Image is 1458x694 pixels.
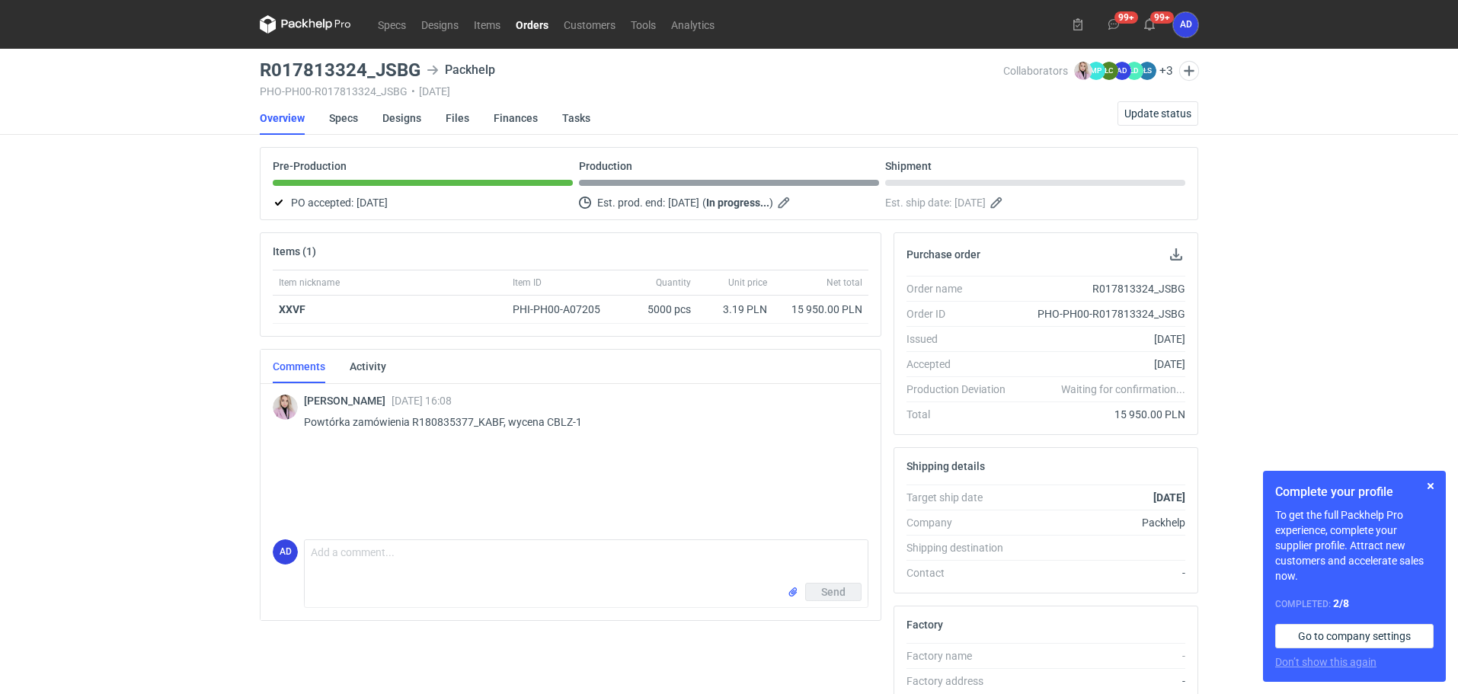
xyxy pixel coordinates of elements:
em: Waiting for confirmation... [1061,382,1185,397]
a: Activity [350,350,386,383]
span: [PERSON_NAME] [304,395,392,407]
figcaption: AD [273,539,298,564]
div: Est. prod. end: [579,193,879,212]
span: Update status [1124,108,1191,119]
button: Edit estimated shipping date [989,193,1007,212]
div: PHI-PH00-A07205 [513,302,615,317]
p: Powtórka zamówienia R180835377_KABF, wycena CBLZ-1 [304,413,856,431]
a: Designs [414,15,466,34]
div: Anita Dolczewska [273,539,298,564]
button: Send [805,583,862,601]
span: [DATE] [357,193,388,212]
div: Issued [906,331,1018,347]
button: Edit collaborators [1179,61,1199,81]
div: Factory name [906,648,1018,664]
strong: In progress... [706,197,769,209]
figcaption: ŁD [1125,62,1143,80]
div: Est. ship date: [885,193,1185,212]
div: [DATE] [1018,331,1185,347]
a: Customers [556,15,623,34]
figcaption: MP [1087,62,1105,80]
strong: [DATE] [1153,491,1185,504]
button: Skip for now [1421,477,1440,495]
div: 15 950.00 PLN [1018,407,1185,422]
svg: Packhelp Pro [260,15,351,34]
span: Item ID [513,277,542,289]
div: - [1018,673,1185,689]
span: Net total [827,277,862,289]
h2: Shipping details [906,460,985,472]
a: Designs [382,101,421,135]
button: 99+ [1101,12,1126,37]
div: Order ID [906,306,1018,321]
div: 5000 pcs [621,296,697,324]
h2: Purchase order [906,248,980,261]
span: [DATE] [668,193,699,212]
figcaption: AD [1113,62,1131,80]
a: Specs [329,101,358,135]
div: 3.19 PLN [703,302,767,317]
p: Production [579,160,632,172]
a: Analytics [663,15,722,34]
strong: XXVF [279,303,305,315]
a: Finances [494,101,538,135]
span: Quantity [656,277,691,289]
div: Shipping destination [906,540,1018,555]
a: Go to company settings [1275,624,1434,648]
div: Completed: [1275,596,1434,612]
a: Specs [370,15,414,34]
div: Packhelp [427,61,495,79]
span: Collaborators [1003,65,1068,77]
div: - [1018,648,1185,664]
strong: 2 / 8 [1333,597,1349,609]
div: Total [906,407,1018,422]
div: R017813324_JSBG [1018,281,1185,296]
a: Files [446,101,469,135]
button: AD [1173,12,1198,37]
div: - [1018,565,1185,580]
h1: Complete your profile [1275,483,1434,501]
em: ( [702,197,706,209]
h3: R017813324_JSBG [260,61,420,79]
div: 15 950.00 PLN [779,302,862,317]
div: Order name [906,281,1018,296]
div: Accepted [906,357,1018,372]
img: Klaudia Wiśniewska [1074,62,1092,80]
span: Item nickname [279,277,340,289]
a: Overview [260,101,305,135]
button: Don’t show this again [1275,654,1376,670]
div: Packhelp [1018,515,1185,530]
em: ) [769,197,773,209]
h2: Items (1) [273,245,316,257]
div: PHO-PH00-R017813324_JSBG [DATE] [260,85,1003,98]
span: • [411,85,415,98]
p: To get the full Packhelp Pro experience, complete your supplier profile. Attract new customers an... [1275,507,1434,584]
figcaption: ŁS [1138,62,1156,80]
div: Contact [906,565,1018,580]
div: Company [906,515,1018,530]
a: Tasks [562,101,590,135]
button: Download PO [1167,245,1185,264]
button: Edit estimated production end date [776,193,795,212]
div: PO accepted: [273,193,573,212]
div: PHO-PH00-R017813324_JSBG [1018,306,1185,321]
span: [DATE] 16:08 [392,395,452,407]
span: [DATE] [954,193,986,212]
div: Production Deviation [906,382,1018,397]
div: [DATE] [1018,357,1185,372]
button: 99+ [1137,12,1162,37]
div: Factory address [906,673,1018,689]
div: Anita Dolczewska [1173,12,1198,37]
p: Shipment [885,160,932,172]
a: Orders [508,15,556,34]
span: Unit price [728,277,767,289]
img: Klaudia Wiśniewska [273,395,298,420]
div: Target ship date [906,490,1018,505]
a: Items [466,15,508,34]
span: Send [821,587,846,597]
figcaption: ŁC [1100,62,1118,80]
p: Pre-Production [273,160,347,172]
a: Tools [623,15,663,34]
h2: Factory [906,619,943,631]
